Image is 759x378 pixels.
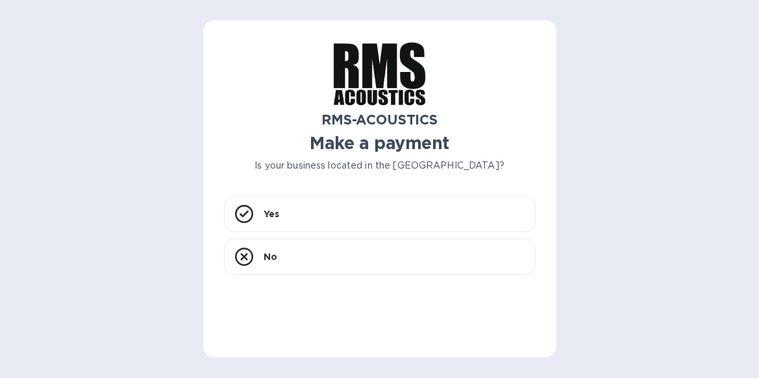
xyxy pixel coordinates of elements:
b: RMS-ACOUSTICS [321,112,438,128]
p: Is your business located in the [GEOGRAPHIC_DATA]? [224,159,536,172]
p: Yes [264,207,279,220]
p: No [264,250,277,263]
h1: Make a payment [224,133,536,154]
